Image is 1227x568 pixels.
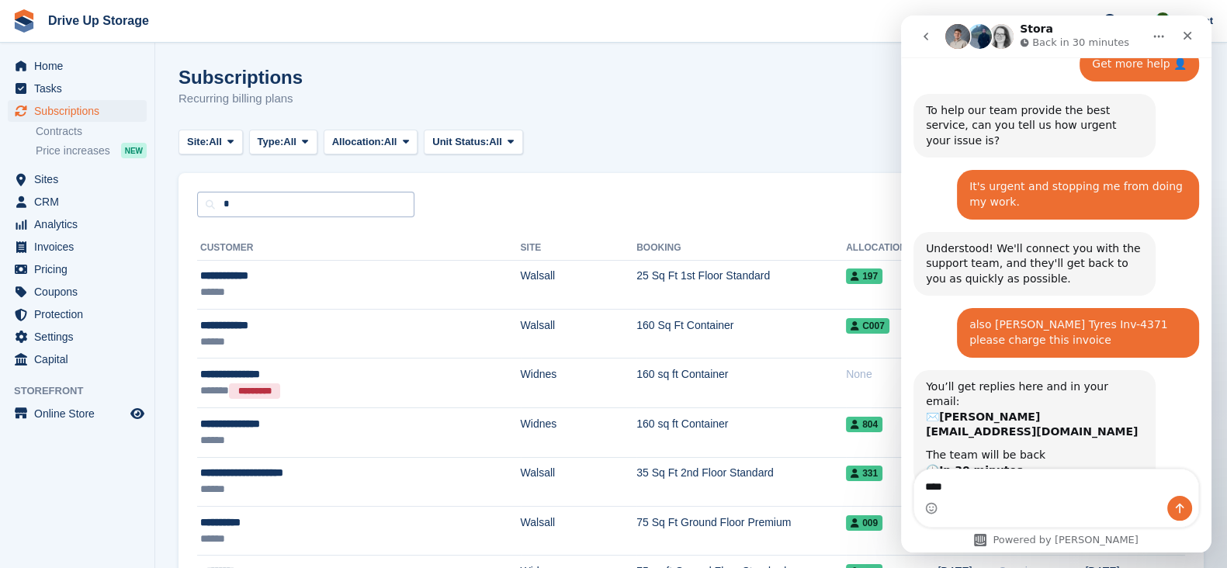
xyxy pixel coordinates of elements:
span: 009 [846,515,882,531]
a: menu [8,236,147,258]
span: 197 [846,268,882,284]
span: Account [1173,13,1213,29]
a: menu [8,191,147,213]
a: Contracts [36,124,147,139]
a: menu [8,326,147,348]
span: Online Store [34,403,127,424]
span: Unit Status: [432,134,489,150]
span: Capital [34,348,127,370]
span: Coupons [34,281,127,303]
a: menu [8,100,147,122]
a: menu [8,78,147,99]
div: NEW [121,143,147,158]
p: Recurring billing plans [179,90,303,108]
a: menu [8,303,147,325]
span: 331 [846,466,882,481]
span: Site: [187,134,209,150]
td: 160 Sq Ft Container [636,310,846,358]
a: Drive Up Storage [42,8,155,33]
a: menu [8,168,147,190]
span: All [209,134,222,150]
a: menu [8,213,147,235]
span: All [283,134,296,150]
a: menu [8,348,147,370]
span: Protection [34,303,127,325]
span: C007 [846,318,889,334]
span: Help [1119,12,1141,28]
td: Walsall [521,457,637,506]
span: Create [1042,12,1073,28]
div: None [846,366,938,383]
a: menu [8,258,147,280]
span: Type: [258,134,284,150]
button: Unit Status: All [424,130,522,155]
td: 25 Sq Ft 1st Floor Standard [636,260,846,309]
a: menu [8,55,147,77]
img: stora-icon-8386f47178a22dfd0bd8f6a31ec36ba5ce8667c1dd55bd0f319d3a0aa187defe.svg [12,9,36,33]
span: CRM [34,191,127,213]
button: Type: All [249,130,317,155]
span: Price increases [36,144,110,158]
td: 75 Sq Ft Ground Floor Premium [636,507,846,556]
span: Settings [34,326,127,348]
td: 35 Sq Ft 2nd Floor Standard [636,457,846,506]
span: Subscriptions [34,100,127,122]
span: All [489,134,502,150]
td: 160 sq ft Container [636,408,846,457]
th: Site [521,236,637,261]
a: menu [8,403,147,424]
a: Preview store [128,404,147,423]
th: Booking [636,236,846,261]
span: Storefront [14,383,154,399]
th: Allocation [846,236,938,261]
td: Widnes [521,408,637,457]
span: All [384,134,397,150]
td: Widnes [521,358,637,408]
iframe: Intercom live chat [901,16,1211,552]
span: Home [34,55,127,77]
th: Customer [197,236,521,261]
a: menu [8,281,147,303]
a: Price increases NEW [36,142,147,159]
td: Walsall [521,260,637,309]
td: Walsall [521,507,637,556]
td: Walsall [521,310,637,358]
td: 160 sq ft Container [636,358,846,408]
span: Sites [34,168,127,190]
span: Pricing [34,258,127,280]
span: Allocation: [332,134,384,150]
span: Tasks [34,78,127,99]
span: 804 [846,417,882,432]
